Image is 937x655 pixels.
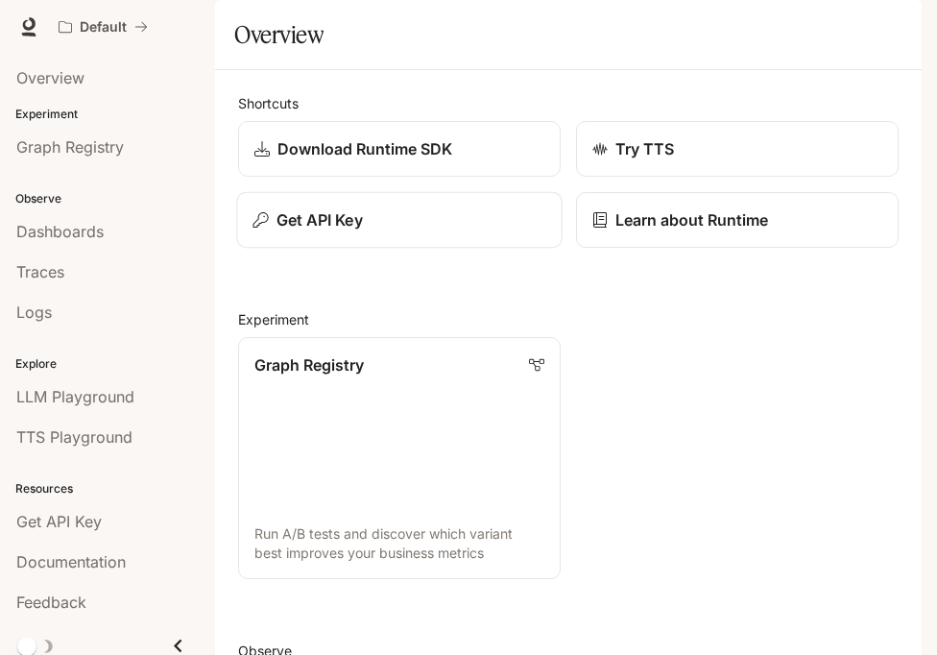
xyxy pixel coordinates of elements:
[238,337,561,579] a: Graph RegistryRun A/B tests and discover which variant best improves your business metrics
[254,353,364,376] p: Graph Registry
[615,208,768,231] p: Learn about Runtime
[238,93,899,113] h2: Shortcuts
[236,192,562,249] button: Get API Key
[576,121,899,177] a: Try TTS
[238,309,899,329] h2: Experiment
[254,524,544,563] p: Run A/B tests and discover which variant best improves your business metrics
[576,192,899,248] a: Learn about Runtime
[277,137,452,160] p: Download Runtime SDK
[615,137,674,160] p: Try TTS
[276,208,363,231] p: Get API Key
[238,121,561,177] a: Download Runtime SDK
[50,8,156,46] button: All workspaces
[234,15,324,54] h1: Overview
[80,19,127,36] p: Default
